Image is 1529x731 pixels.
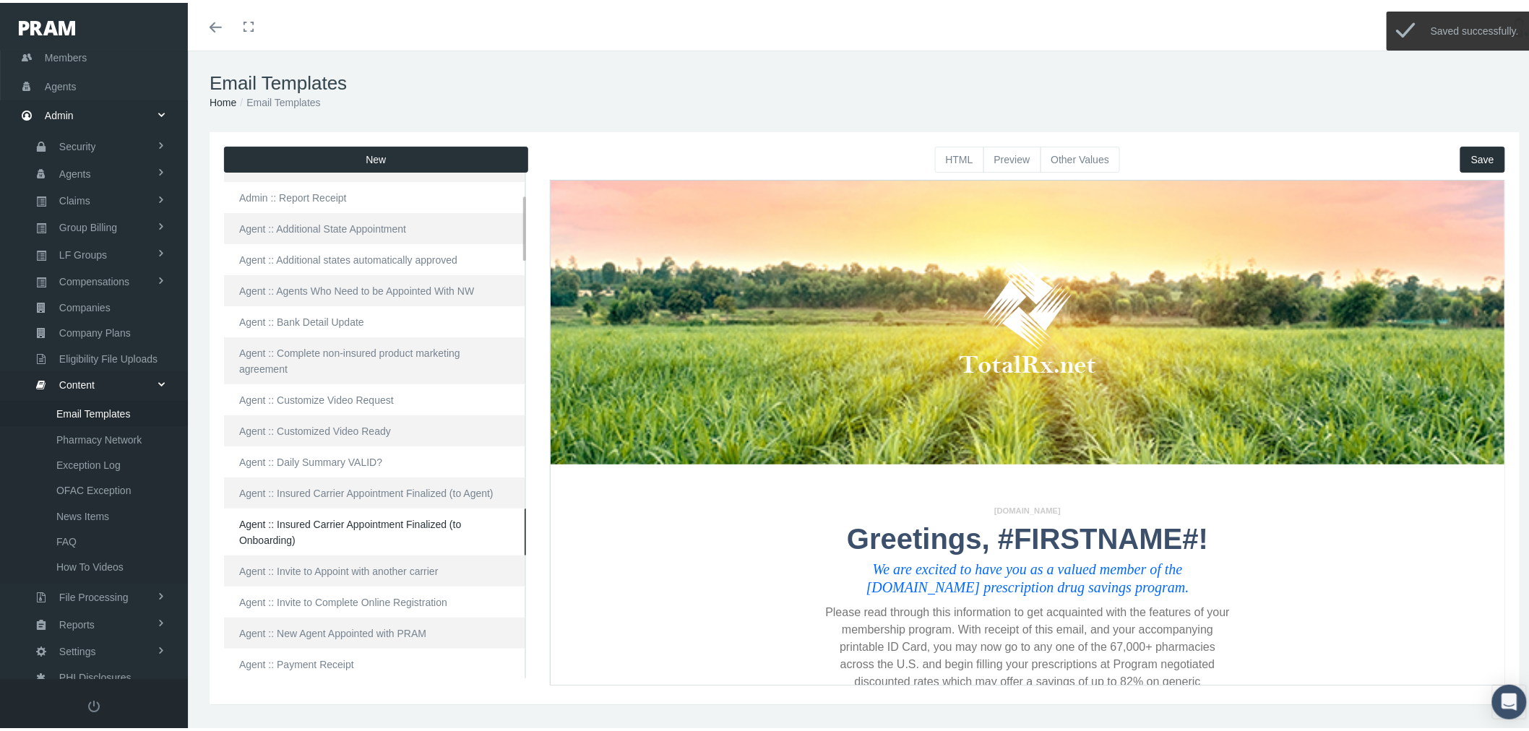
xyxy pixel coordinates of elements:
[236,92,320,108] li: Email Templates
[19,18,75,33] img: PRAM_20_x_78.png
[59,159,91,183] span: Agents
[273,423,681,631] p: Please read through this information to get acquainted with the features of your membership progr...
[224,553,526,584] a: Agent :: Invite to Appoint with another carrier
[56,475,132,500] span: OFAC Exception
[56,501,109,526] span: News Items
[59,610,95,634] span: Reports
[59,318,131,342] span: Company Plans
[273,380,681,416] h4: We are excited to have you as a valued member of the [DOMAIN_NAME] prescription drug savings prog...
[983,144,1041,170] button: Preview
[59,293,111,317] span: Companies
[224,475,526,506] a: Agent :: Insured Carrier Appointment Finalized (to Agent)
[56,527,77,551] span: FAQ
[935,144,1121,170] div: Basic example
[224,334,526,381] a: Agent :: Complete non-insured product marketing agreement
[59,131,96,156] span: Security
[59,662,132,687] span: PHI Disclosures
[224,179,526,210] a: Admin :: Report Receipt
[224,144,528,170] button: New
[224,646,526,677] a: Agent :: Payment Receipt
[224,272,526,303] a: Agent :: Agents Who Need to be Appointed With NW
[1460,144,1505,170] button: Save
[1041,144,1121,170] button: Other Values
[224,506,526,553] a: Agent :: Insured Carrier Appointment Finalized (to Onboarding)
[56,399,130,423] span: Email Templates
[45,41,87,69] span: Members
[210,69,1520,92] h1: Email Templates
[56,450,121,475] span: Exception Log
[935,144,984,170] button: HTML
[273,310,681,337] p: [DOMAIN_NAME]
[224,444,526,475] a: Agent :: Daily Summary VALID?
[59,636,96,661] span: Settings
[224,241,526,272] a: Agent :: Additional states automatically approved
[224,584,526,615] a: Agent :: Invite to Complete Online Registration
[59,267,129,291] span: Compensations
[59,344,158,368] span: Eligibility File Uploads
[59,212,117,237] span: Group Billing
[273,337,681,380] h1: Greetings, #FIRSTNAME#!
[56,552,124,576] span: How To Videos
[1471,151,1494,163] span: Save
[224,412,526,444] a: Agent :: Customized Video Ready
[59,240,107,264] span: LF Groups
[59,186,90,210] span: Claims
[224,210,526,241] a: Agent :: Additional State Appointment
[210,94,236,105] a: Home
[56,425,142,449] span: Pharmacy Network
[224,381,526,412] a: Agent :: Customize Video Request
[45,70,77,98] span: Agents
[59,582,129,607] span: File Processing
[224,615,526,646] a: Agent :: New Agent Appointed with PRAM
[59,370,95,394] span: Content
[224,303,526,334] a: Agent :: Bank Detail Update
[45,99,74,126] span: Admin
[1492,682,1527,717] div: Open Intercom Messenger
